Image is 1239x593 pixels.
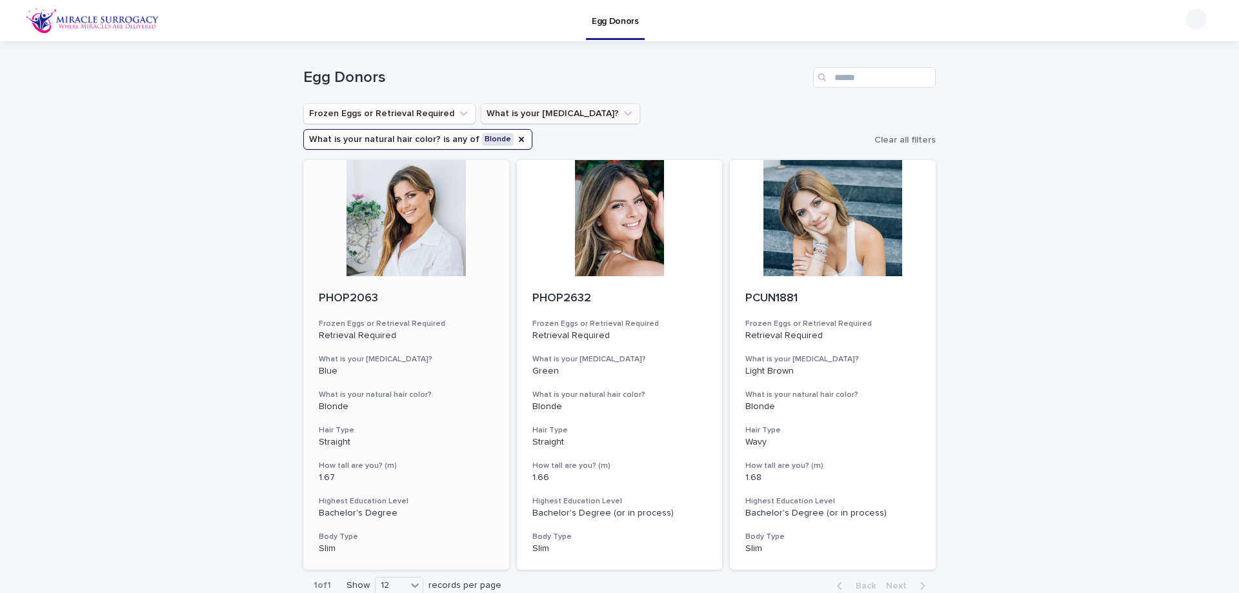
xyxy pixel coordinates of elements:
[745,437,920,448] p: Wavy
[532,437,707,448] p: Straight
[319,543,494,554] p: Slim
[319,330,494,341] p: Retrieval Required
[303,68,808,87] h1: Egg Donors
[319,425,494,436] h3: Hair Type
[532,292,707,306] p: PHOP2632
[745,292,920,306] p: PCUN1881
[303,129,532,150] button: What is your natural hair color?
[869,130,936,150] button: Clear all filters
[26,8,159,34] img: OiFFDOGZQuirLhrlO1ag
[532,366,707,377] p: Green
[319,437,494,448] p: Straight
[532,425,707,436] h3: Hair Type
[745,496,920,507] h3: Highest Education Level
[532,319,707,329] h3: Frozen Eggs or Retrieval Required
[745,543,920,554] p: Slim
[745,472,920,483] p: 1.68
[532,532,707,542] h3: Body Type
[745,461,920,471] h3: How tall are you? (m)
[532,330,707,341] p: Retrieval Required
[532,401,707,412] p: Blonde
[745,366,920,377] p: Light Brown
[813,67,936,88] input: Search
[532,543,707,554] p: Slim
[319,319,494,329] h3: Frozen Eggs or Retrieval Required
[481,103,640,124] button: What is your eye color?
[347,580,370,591] p: Show
[532,472,707,483] p: 1.66
[745,330,920,341] p: Retrieval Required
[319,390,494,400] h3: What is your natural hair color?
[532,390,707,400] h3: What is your natural hair color?
[532,508,707,519] p: Bachelor's Degree (or in process)
[532,354,707,365] h3: What is your [MEDICAL_DATA]?
[745,508,920,519] p: Bachelor's Degree (or in process)
[874,136,936,145] span: Clear all filters
[303,160,509,570] a: PHOP2063Frozen Eggs or Retrieval RequiredRetrieval RequiredWhat is your [MEDICAL_DATA]?BlueWhat i...
[428,580,501,591] p: records per page
[730,160,936,570] a: PCUN1881Frozen Eggs or Retrieval RequiredRetrieval RequiredWhat is your [MEDICAL_DATA]?Light Brow...
[319,461,494,471] h3: How tall are you? (m)
[745,532,920,542] h3: Body Type
[745,390,920,400] h3: What is your natural hair color?
[886,581,914,590] span: Next
[319,401,494,412] p: Blonde
[319,532,494,542] h3: Body Type
[376,579,407,592] div: 12
[532,496,707,507] h3: Highest Education Level
[745,319,920,329] h3: Frozen Eggs or Retrieval Required
[319,366,494,377] p: Blue
[517,160,723,570] a: PHOP2632Frozen Eggs or Retrieval RequiredRetrieval RequiredWhat is your [MEDICAL_DATA]?GreenWhat ...
[745,425,920,436] h3: Hair Type
[319,508,494,519] p: Bachelor's Degree
[532,461,707,471] h3: How tall are you? (m)
[745,401,920,412] p: Blonde
[303,103,476,124] button: Frozen Eggs or Retrieval Required
[848,581,876,590] span: Back
[881,580,936,592] button: Next
[319,496,494,507] h3: Highest Education Level
[745,354,920,365] h3: What is your [MEDICAL_DATA]?
[827,580,881,592] button: Back
[319,472,494,483] p: 1.67
[319,354,494,365] h3: What is your [MEDICAL_DATA]?
[319,292,494,306] p: PHOP2063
